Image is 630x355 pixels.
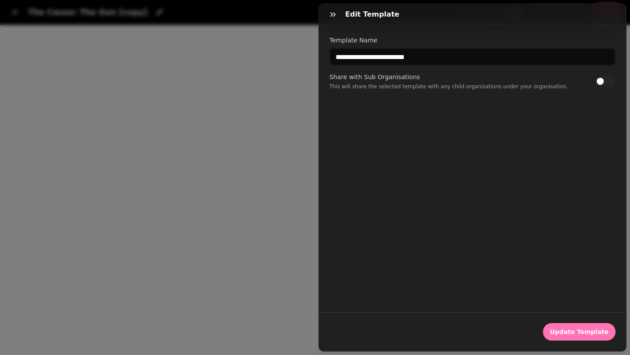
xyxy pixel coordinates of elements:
span: Update Template [550,329,609,335]
label: Template Name [329,36,616,45]
h3: Edit Template [345,9,403,20]
button: Update Template [543,323,616,341]
label: Share with Sub Organisations [329,73,595,81]
p: This will share the selected template with any child organisations under your organisation. [329,83,595,90]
